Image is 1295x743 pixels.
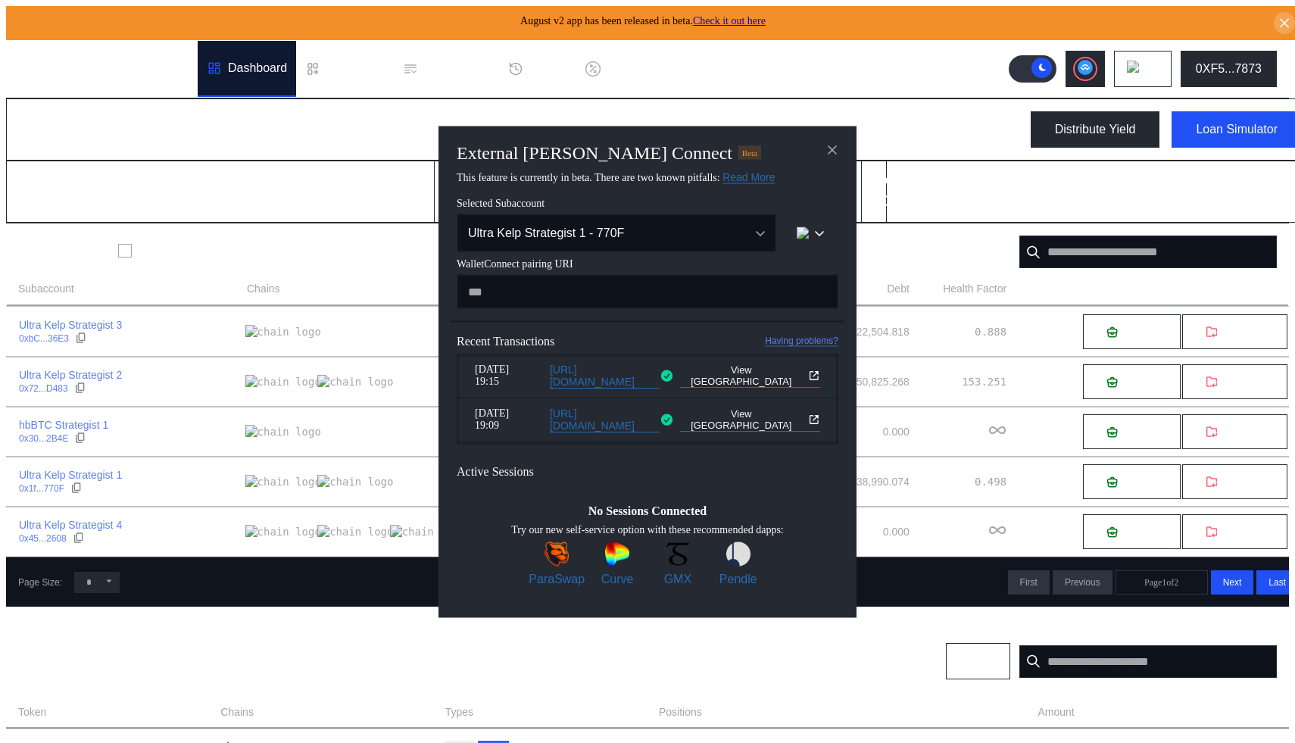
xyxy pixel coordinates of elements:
span: Page 1 of 2 [1144,577,1178,588]
span: Withdraw [1224,426,1264,438]
span: [DATE] 19:09 [475,407,544,432]
img: chain logo [245,425,321,439]
div: 105,784,267.102 [874,192,1011,210]
span: Debt [887,281,910,297]
div: Dashboard [228,61,287,75]
span: Deposit [1124,426,1156,438]
img: chain logo [317,375,393,389]
span: This feature is currently in beta. There are two known pitfalls: [457,171,775,183]
img: chain logo [245,525,321,539]
span: ParaSwap [529,572,585,585]
td: 0.000 [813,407,910,457]
a: View [GEOGRAPHIC_DATA] [680,407,820,431]
span: WalletConnect pairing URI [457,258,838,270]
span: Recent Transactions [457,334,554,348]
div: 105,786,518.942 [19,192,156,210]
span: Withdraw [1224,326,1264,338]
div: Permissions [424,62,490,76]
a: Check it out here [693,15,766,27]
span: Curve [601,572,634,585]
button: Open menu [457,214,776,251]
img: chain logo [797,226,809,239]
span: First [1020,577,1038,588]
span: Types [445,704,473,720]
a: CurveCurve [589,542,645,585]
div: 0x72...D483 [19,383,68,394]
img: Pendle [726,542,750,566]
div: Ultra Kelp Strategist 2 [19,368,122,382]
span: Next [1223,577,1242,588]
img: ParaSwap [545,542,569,566]
a: Read More [722,170,775,183]
img: chain logo [390,525,466,539]
span: Deposit [1124,326,1156,338]
span: Previous [1065,577,1100,588]
td: 0.000 [813,507,910,557]
span: Withdraw [1224,526,1264,538]
td: 150,825.268 [813,357,910,407]
div: USD [1017,192,1049,210]
div: History [529,62,567,76]
span: GMX [664,572,691,585]
button: View [GEOGRAPHIC_DATA] [680,407,820,430]
span: Positions [659,704,702,720]
span: August v2 app has been released in beta. [520,15,766,27]
button: View [GEOGRAPHIC_DATA] [680,364,820,386]
span: Last [1268,577,1286,588]
a: Having problems? [765,336,838,347]
div: Ultra Kelp Strategist 3 [19,318,122,332]
span: Subaccount [18,281,74,297]
div: Loan Book [326,62,385,76]
span: Deposit [1124,476,1156,488]
span: Health Factor [943,281,1006,297]
div: hbBTC Strategist 1 [19,418,108,432]
div: 0XF5...7873 [1196,62,1262,76]
img: chain logo [245,375,321,389]
label: Show Closed Accounts [138,244,250,258]
span: Try our new self-service option with these recommended dapps: [511,523,784,535]
span: Token [18,704,46,720]
span: No Sessions Connected [588,504,707,517]
span: Chains [247,281,280,297]
a: PendlePendle [710,542,766,585]
button: close modal [820,138,844,162]
h2: Total Balance [19,173,97,187]
span: Active Sessions [457,464,534,478]
div: Ultra Kelp Strategist 4 [19,518,122,532]
span: Pendle [719,572,757,585]
img: chain logo [1127,61,1144,77]
div: 0x1f...770F [19,483,64,494]
a: GMXGMX [650,542,706,585]
a: [URL][DOMAIN_NAME] [550,407,660,432]
td: 0.888 [910,307,1007,357]
img: GMX [666,542,690,566]
img: chain logo [317,475,393,489]
span: Deposit [1124,526,1156,538]
a: View [GEOGRAPHIC_DATA] [680,364,820,387]
div: Subaccounts [18,243,106,261]
td: 153.251 [910,357,1007,407]
td: 0.498 [910,457,1007,507]
td: 44,322,504.818 [813,307,910,357]
img: chain logo [245,325,321,339]
span: Amount [1038,704,1074,720]
h2: Total Equity [874,173,942,187]
button: chain logo [782,214,838,251]
span: Withdraw [1224,476,1264,488]
div: Beta [738,145,761,159]
img: chain logo [245,475,321,489]
span: [DATE] 19:15 [475,364,544,388]
div: Ultra Kelp Strategist 1 - 770F [468,226,732,239]
div: Loan Simulator [1196,123,1278,136]
span: Chains [220,704,254,720]
div: Positions [18,653,80,670]
span: Deposit [1124,376,1156,388]
div: Ultra Kelp Strategist 1 [19,468,122,482]
span: Chain [959,656,982,667]
img: chain logo [317,525,393,539]
div: 0x30...2B4E [19,433,68,444]
a: [URL][DOMAIN_NAME] [550,363,660,388]
span: Withdraw [1224,376,1264,388]
div: My Dashboard [19,116,158,144]
div: Page Size: [18,577,62,588]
